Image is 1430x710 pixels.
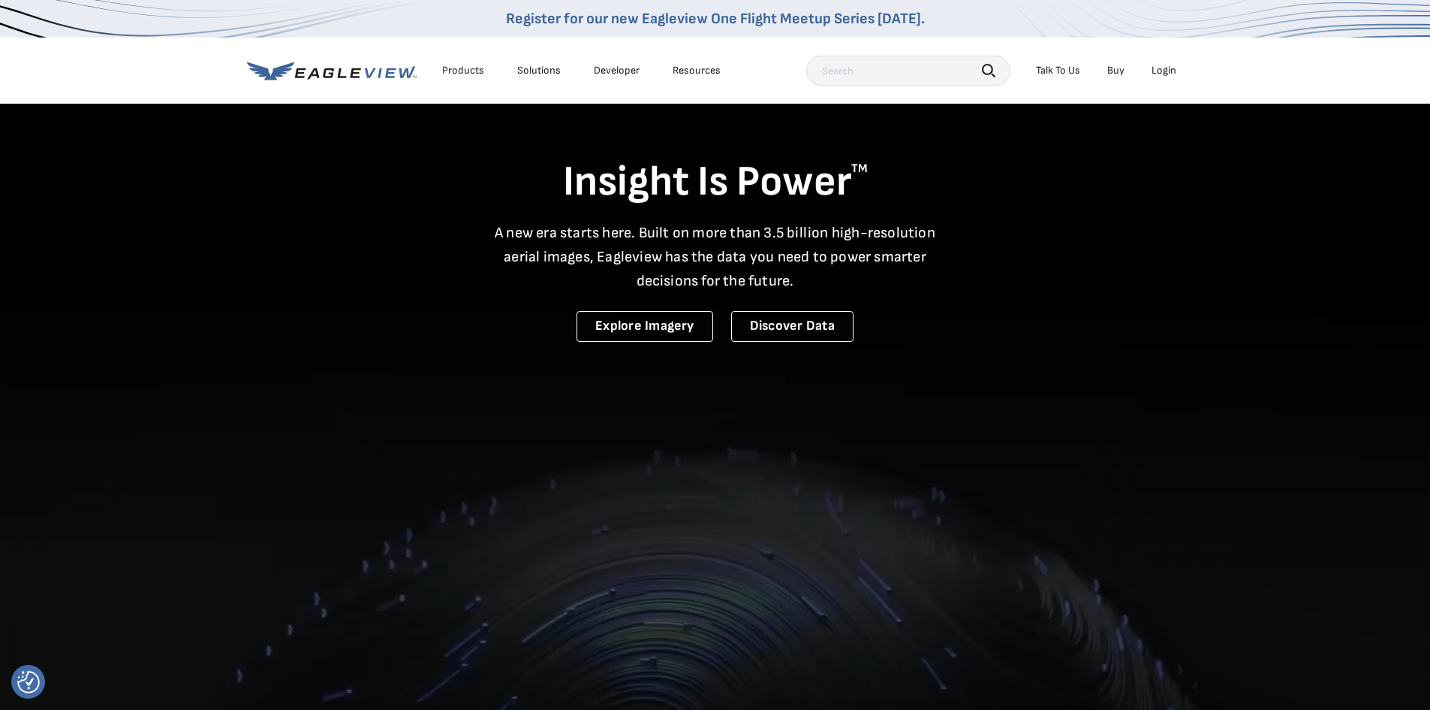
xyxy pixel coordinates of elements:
h1: Insight Is Power [247,156,1184,209]
sup: TM [851,162,868,176]
div: Login [1152,64,1176,77]
div: Talk To Us [1036,64,1080,77]
a: Register for our new Eagleview One Flight Meetup Series [DATE]. [506,10,925,28]
a: Discover Data [731,311,853,342]
a: Explore Imagery [577,311,713,342]
input: Search [806,56,1010,86]
img: Revisit consent button [17,671,40,693]
a: Buy [1107,64,1124,77]
button: Consent Preferences [17,671,40,693]
a: Developer [594,64,640,77]
div: Solutions [517,64,561,77]
div: Products [442,64,484,77]
div: Resources [673,64,721,77]
p: A new era starts here. Built on more than 3.5 billion high-resolution aerial images, Eagleview ha... [486,221,945,293]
